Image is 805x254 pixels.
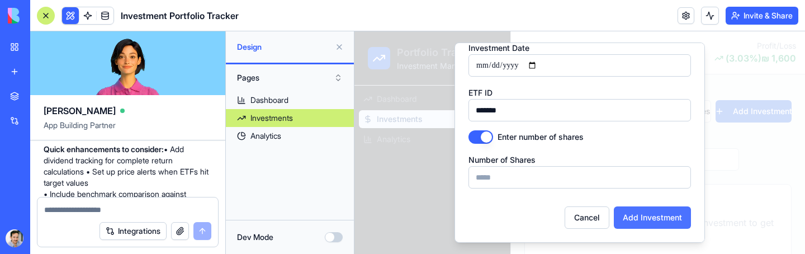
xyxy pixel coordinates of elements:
[114,12,175,21] label: Investment Date
[226,91,354,109] a: Dashboard
[250,130,281,142] div: Analytics
[210,175,255,197] button: Cancel
[8,8,77,23] img: logo
[100,222,167,240] button: Integrations
[237,232,273,243] label: Dev Mode
[226,109,354,127] a: Investments
[121,9,239,22] span: Investment Portfolio Tracker
[143,102,229,110] label: Enter number of shares
[44,120,212,140] span: App Building Partner
[726,7,798,25] button: Invite & Share
[237,41,330,53] span: Design
[231,69,348,87] button: Pages
[44,144,212,211] p: • Add dividend tracking for complete return calculations • Set up price alerts when ETFs hit targ...
[250,95,288,106] div: Dashboard
[114,57,138,66] label: ETF ID
[250,112,293,124] div: Investments
[114,124,181,133] label: Number of Shares
[259,175,337,197] button: Add Investment
[44,104,116,117] span: [PERSON_NAME]
[44,144,164,154] strong: Quick enhancements to consider:
[226,127,354,145] a: Analytics
[6,229,23,247] img: ACg8ocLM_h5ianT_Nakzie7Qtoo5GYVfAD0Y4SP2crYXJQl9L2hezak=s96-c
